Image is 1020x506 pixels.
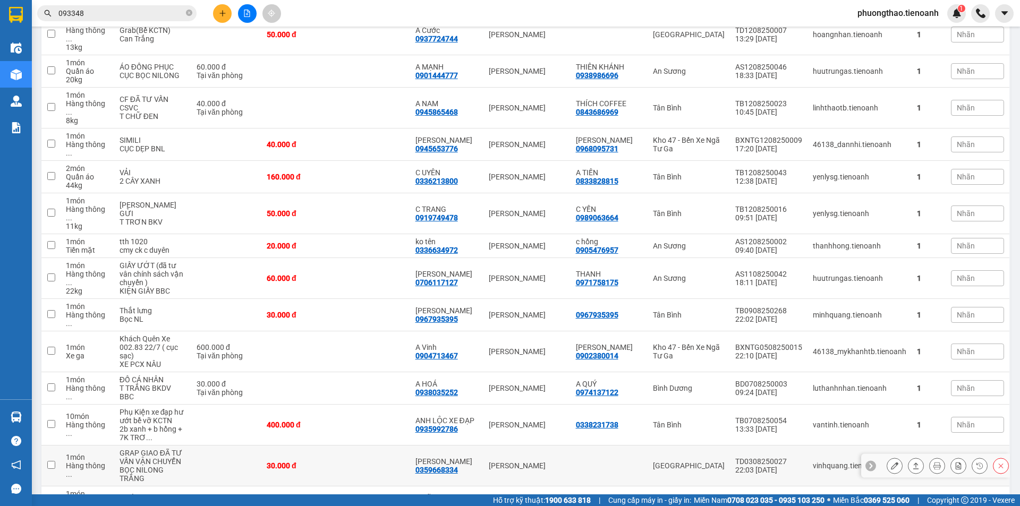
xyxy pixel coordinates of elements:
div: cmy ck c duyên [120,246,186,254]
span: Nhãn [957,274,975,282]
div: 2 CÂY XANH [120,177,186,185]
div: Khách Quên Xe 002.83 22/7 ( cục sạc) [120,335,186,360]
span: caret-down [1000,8,1009,18]
sup: 1 [958,5,965,12]
div: 46138_dannhi.tienoanh [813,140,906,149]
div: 0935992786 [415,425,458,433]
div: 0938986696 [576,71,618,80]
div: 44 kg [66,181,109,190]
div: T CHỮ ĐEN [120,112,186,121]
div: 1 [917,384,940,392]
span: ... [66,149,72,157]
div: Bình Dương [653,384,725,392]
div: A TIẾN [576,168,642,177]
div: GIẤY ƯỚT (đã tư vân chính sách vận chuyển ) [120,261,186,287]
button: aim [262,4,281,23]
div: hoangnhan.tienoanh [813,30,906,39]
div: C YẾN [576,205,642,213]
div: C UYÊN [415,168,478,177]
div: 13 kg [66,43,109,52]
div: 1 [917,242,940,250]
div: 1 [917,311,940,319]
div: ANH NGỌC [415,457,478,466]
div: 0706117127 [415,278,458,287]
div: CỤC BỌC NILONG [120,71,186,80]
div: 18:11 [DATE] [735,278,802,287]
div: Tân Bình [653,209,725,218]
div: 0336634972 [415,246,458,254]
div: 1 [917,421,940,429]
div: BD0708250003 [735,380,802,388]
img: logo-vxr [9,7,23,23]
div: tth 1020 [120,237,186,246]
span: ... [66,35,72,43]
div: Tại văn phòng [197,388,256,397]
span: Nhãn [957,209,975,218]
span: Nhãn [957,140,975,149]
div: 1 [917,347,940,356]
div: 22 kg [66,287,109,295]
span: search [44,10,52,17]
div: Quần áo [66,67,109,75]
div: BXNTG1208250009 [735,136,802,144]
div: Anh Nhạc [415,306,478,315]
span: ... [66,108,72,116]
div: 0945865468 [415,108,458,116]
span: ... [66,392,72,401]
div: 1 món [66,261,109,270]
span: phuongthao.tienoanh [849,6,947,20]
div: ĐỨC LÊ [415,136,478,144]
div: 1 món [66,196,109,205]
img: phone-icon [976,8,985,18]
div: 0901444777 [415,71,458,80]
div: TB1208250043 [735,168,802,177]
img: warehouse-icon [11,96,22,107]
div: vantinh.tienoanh [813,421,906,429]
div: TB3107250019 [735,494,802,502]
div: Can Trắng [120,35,186,43]
div: [PERSON_NAME] [489,347,565,356]
div: luthanhnhan.tienoanh [813,384,906,392]
div: ANH LỘC XE ĐẠP [415,416,478,425]
span: Nhãn [957,311,975,319]
span: copyright [961,496,968,504]
div: Hàng thông thường [66,26,109,43]
div: AS1208250046 [735,63,802,71]
div: A Vinh [415,343,478,351]
div: [PERSON_NAME] [489,209,565,218]
div: [PERSON_NAME] [489,67,565,75]
span: ... [66,470,72,478]
div: TB0708250054 [735,416,802,425]
div: 2 món [66,164,109,173]
div: huutrungas.tienoanh [813,67,906,75]
div: ĐỒ CÁ NHÂN [120,375,186,384]
div: Phụ Kiện xe đạp hư ướt bể vỡ KCTN [120,408,186,425]
div: 0905476957 [576,246,618,254]
div: Tân Bình [653,311,725,319]
span: Nhãn [957,67,975,75]
strong: 0708 023 035 - 0935 103 250 [727,496,824,504]
div: A MẠNH [415,63,478,71]
span: notification [11,460,21,470]
div: TB0908250268 [735,306,802,315]
div: Tân Bình [653,173,725,181]
div: TRẦN THỦY [415,270,478,278]
button: file-add [238,4,257,23]
div: 1 món [66,375,109,384]
div: [PERSON_NAME] [489,242,565,250]
div: VẢI [120,168,186,177]
div: TB1208250016 [735,205,802,213]
div: 46138_mykhanhtb.tienoanh [813,347,906,356]
span: Nhãn [957,421,975,429]
span: ... [66,278,72,287]
span: aim [268,10,275,17]
span: | [917,494,919,506]
span: close-circle [186,8,192,19]
div: 18:33 [DATE] [735,71,802,80]
div: A DŨNG [415,494,478,502]
div: Tại văn phòng [197,108,256,116]
div: 2b xanh + b hồng + 7K TRƠN TRÒN [120,425,186,442]
div: 0904713467 [415,351,458,360]
div: Tại văn phòng [197,71,256,80]
div: Tiền mặt [66,246,109,254]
